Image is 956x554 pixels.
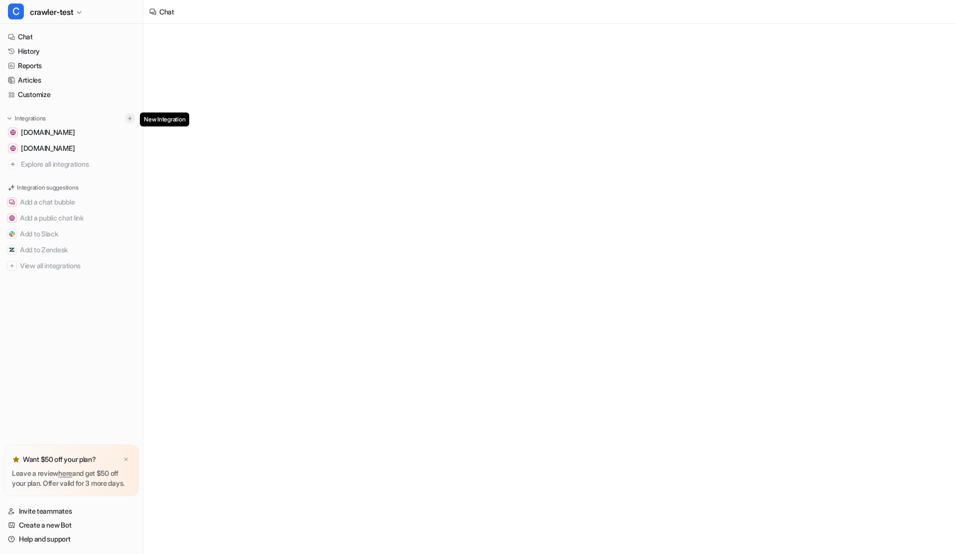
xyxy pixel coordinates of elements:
[126,115,133,122] img: menu_add.svg
[159,6,174,17] div: Chat
[9,231,15,237] img: Add to Slack
[6,115,13,122] img: expand menu
[4,210,139,226] button: Add a public chat linkAdd a public chat link
[17,183,78,192] p: Integration suggestions
[4,113,49,123] button: Integrations
[123,456,129,463] img: x
[21,127,75,137] span: [DOMAIN_NAME]
[10,145,16,151] img: careers-nri3pl.com
[12,468,131,488] p: Leave a review and get $50 off your plan. Offer valid for 3 more days.
[4,518,139,532] a: Create a new Bot
[4,125,139,139] a: nri3pl.com[DOMAIN_NAME]
[140,112,189,126] span: New Integration
[9,199,15,205] img: Add a chat bubble
[15,114,46,122] p: Integrations
[4,59,139,73] a: Reports
[9,263,15,269] img: View all integrations
[4,30,139,44] a: Chat
[12,455,20,463] img: star
[4,157,139,171] a: Explore all integrations
[4,242,139,258] button: Add to ZendeskAdd to Zendesk
[4,504,139,518] a: Invite teammates
[21,156,135,172] span: Explore all integrations
[4,226,139,242] button: Add to SlackAdd to Slack
[4,194,139,210] button: Add a chat bubbleAdd a chat bubble
[4,88,139,102] a: Customize
[4,73,139,87] a: Articles
[21,143,75,153] span: [DOMAIN_NAME]
[10,129,16,135] img: nri3pl.com
[9,215,15,221] img: Add a public chat link
[8,3,24,19] span: C
[23,454,96,464] p: Want $50 off your plan?
[4,44,139,58] a: History
[4,141,139,155] a: careers-nri3pl.com[DOMAIN_NAME]
[4,532,139,546] a: Help and support
[9,247,15,253] img: Add to Zendesk
[4,258,139,274] button: View all integrationsView all integrations
[8,159,18,169] img: explore all integrations
[58,469,72,477] a: here
[30,5,73,19] span: crawler-test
